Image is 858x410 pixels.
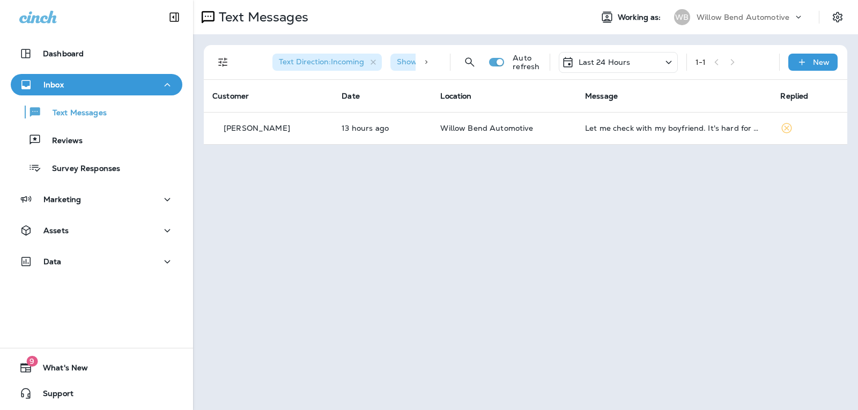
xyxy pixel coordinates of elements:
[440,91,471,101] span: Location
[212,51,234,73] button: Filters
[11,129,182,151] button: Reviews
[674,9,690,25] div: WB
[828,8,847,27] button: Settings
[43,257,62,266] p: Data
[43,226,69,235] p: Assets
[813,58,830,66] p: New
[459,51,480,73] button: Search Messages
[32,363,88,376] span: What's New
[43,49,84,58] p: Dashboard
[585,124,763,132] div: Let me check with my boyfriend. It's hard for us to drop it off between working and getting our k...
[279,57,364,66] span: Text Direction : Incoming
[11,251,182,272] button: Data
[32,389,73,402] span: Support
[780,91,808,101] span: Replied
[513,54,541,71] p: Auto refresh
[11,357,182,378] button: 9What's New
[272,54,382,71] div: Text Direction:Incoming
[11,189,182,210] button: Marketing
[579,58,631,66] p: Last 24 Hours
[224,124,290,132] p: [PERSON_NAME]
[43,195,81,204] p: Marketing
[212,91,249,101] span: Customer
[390,54,544,71] div: Show Start/Stop/Unsubscribe:true
[618,13,663,22] span: Working as:
[26,356,38,367] span: 9
[43,80,64,89] p: Inbox
[397,57,526,66] span: Show Start/Stop/Unsubscribe : true
[585,91,618,101] span: Message
[11,220,182,241] button: Assets
[342,124,423,132] p: Aug 27, 2025 06:34 PM
[41,136,83,146] p: Reviews
[42,108,107,118] p: Text Messages
[11,156,182,179] button: Survey Responses
[11,101,182,123] button: Text Messages
[11,74,182,95] button: Inbox
[696,58,706,66] div: 1 - 1
[440,123,533,133] span: Willow Bend Automotive
[11,43,182,64] button: Dashboard
[214,9,308,25] p: Text Messages
[11,383,182,404] button: Support
[697,13,789,21] p: Willow Bend Automotive
[41,164,120,174] p: Survey Responses
[159,6,189,28] button: Collapse Sidebar
[342,91,360,101] span: Date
